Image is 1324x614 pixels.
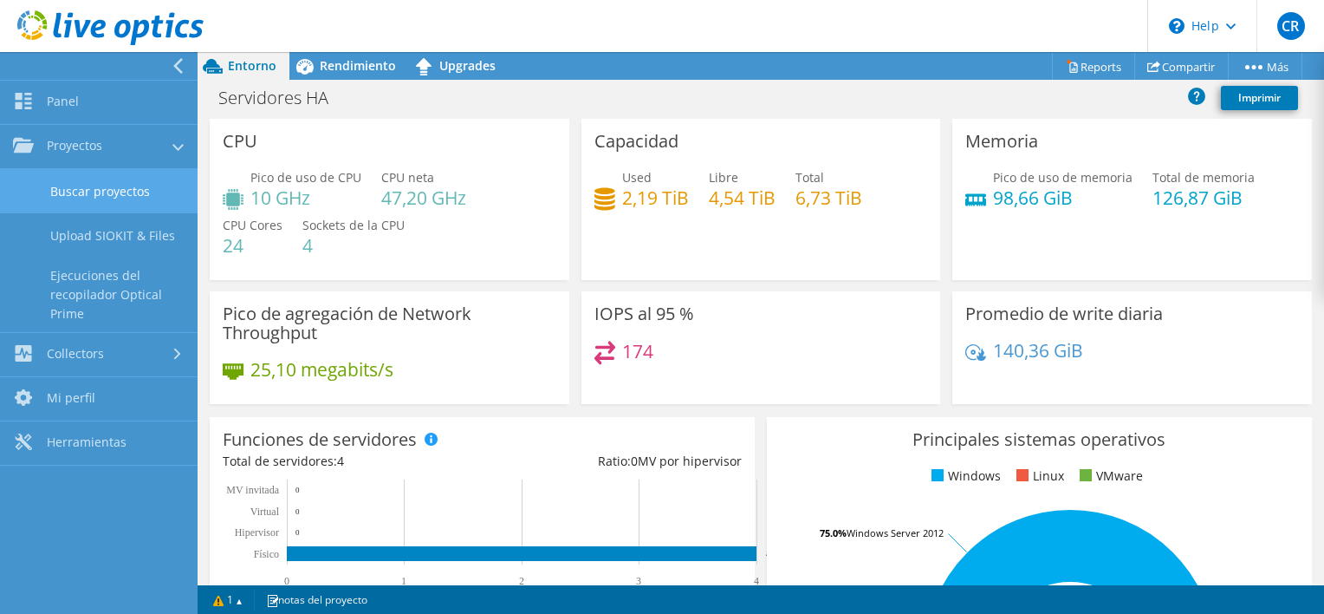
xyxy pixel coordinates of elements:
[254,548,279,560] tspan: Físico
[709,169,738,186] span: Libre
[295,507,300,516] text: 0
[594,132,678,151] h3: Capacidad
[381,188,466,207] h4: 47,20 GHz
[622,342,653,361] h4: 174
[1134,53,1229,80] a: Compartir
[847,526,944,539] tspan: Windows Server 2012
[223,430,417,449] h3: Funciones de servidores
[795,169,824,186] span: Total
[780,430,1299,449] h3: Principales sistemas operativos
[965,304,1163,323] h3: Promedio de write diaria
[250,360,393,379] h4: 25,10 megabits/s
[337,453,344,469] span: 4
[228,57,276,74] span: Entorno
[223,304,556,343] h3: Pico de agregación de Network Throughput
[401,575,406,587] text: 1
[226,484,279,496] text: MV invitada
[636,575,641,587] text: 3
[295,528,300,537] text: 0
[250,188,361,207] h4: 10 GHz
[1152,188,1255,207] h4: 126,87 GiB
[1075,467,1143,486] li: VMware
[1228,53,1302,80] a: Más
[381,169,434,186] span: CPU neta
[1221,86,1298,110] a: Imprimir
[211,88,355,108] h1: Servidores HA
[754,575,759,587] text: 4
[1169,18,1184,34] svg: \n
[709,188,776,207] h4: 4,54 TiB
[993,169,1133,186] span: Pico de uso de memoria
[594,304,694,323] h3: IOPS al 95 %
[302,236,405,255] h4: 4
[439,57,496,74] span: Upgrades
[631,453,638,469] span: 0
[1052,53,1135,80] a: Reports
[223,132,257,151] h3: CPU
[1277,12,1305,40] span: CR
[223,217,282,233] span: CPU Cores
[1152,169,1255,186] span: Total de memoria
[622,188,689,207] h4: 2,19 TiB
[482,452,741,471] div: Ratio: MV por hipervisor
[993,188,1133,207] h4: 98,66 GiB
[993,341,1083,360] h4: 140,36 GiB
[519,575,524,587] text: 2
[795,188,862,207] h4: 6,73 TiB
[223,236,282,255] h4: 24
[201,589,255,611] a: 1
[1012,467,1064,486] li: Linux
[235,526,279,539] text: Hipervisor
[820,526,847,539] tspan: 75.0%
[622,169,652,186] span: Used
[254,589,380,611] a: notas del proyecto
[250,506,280,518] text: Virtual
[320,57,396,74] span: Rendimiento
[284,575,289,587] text: 0
[295,486,300,494] text: 0
[927,467,1001,486] li: Windows
[223,452,482,471] div: Total de servidores:
[250,169,361,186] span: Pico de uso de CPU
[302,217,405,233] span: Sockets de la CPU
[965,132,1038,151] h3: Memoria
